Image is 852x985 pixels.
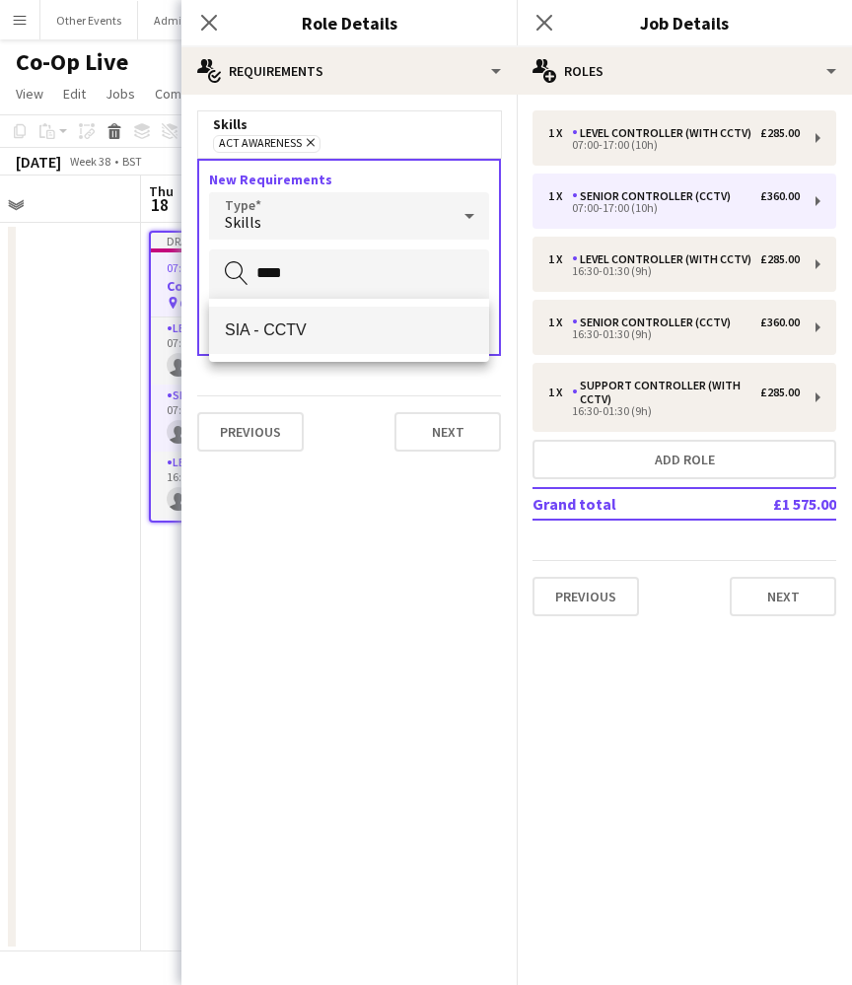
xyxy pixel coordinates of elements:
h3: Role Details [181,10,517,35]
span: Week 38 [65,154,114,169]
div: 1 x [548,316,572,329]
span: Skills [225,212,261,232]
h3: New Requirements [209,171,489,188]
h1: Co-Op Live [16,47,128,77]
span: ACT Awareness [219,136,302,152]
span: Edit [63,85,86,103]
div: [DATE] [16,152,61,172]
h3: Co-op Pioneer Awards [151,277,368,295]
div: 16:30-01:30 (9h) [548,266,800,276]
div: Support Controller (with CCTV) [572,379,760,406]
div: 1 x [548,386,572,399]
div: £360.00 [760,189,800,203]
span: Co-Op Live [179,296,234,311]
span: 07:00-01:30 (18h30m) (Fri) [167,260,298,275]
div: Draft [151,233,368,248]
div: 1 x [548,252,572,266]
button: Admin [138,1,205,39]
span: 18 [146,193,174,216]
button: Previous [532,577,639,616]
app-card-role: Senior Controller (CCTV)0/1 [151,519,368,586]
td: Grand total [532,488,712,520]
div: £285.00 [760,252,800,266]
div: Senior Controller (CCTV) [572,189,739,203]
div: BST [122,154,142,169]
div: 07:00-17:00 (10h) [548,140,800,150]
span: Jobs [106,85,135,103]
div: 07:00-17:00 (10h) [548,203,800,213]
button: Other Events [40,1,138,39]
a: Comms [147,81,207,106]
app-card-role: Senior Controller (CCTV)0/107:00-17:00 (10h) [151,385,368,452]
div: £360.00 [760,316,800,329]
div: Level Controller (with CCTV) [572,252,759,266]
button: Next [394,412,501,452]
button: Previous [197,412,304,452]
app-job-card: Draft07:00-01:30 (18h30m) (Fri)0/5Co-op Pioneer Awards Co-Op Live5 RolesLevel Controller (with CC... [149,231,370,523]
app-card-role: Level Controller (with CCTV)0/116:30-01:30 (9h) [151,452,368,519]
div: 16:30-01:30 (9h) [548,329,800,339]
div: 16:30-01:30 (9h) [548,406,800,416]
span: SIA - CCTV [225,320,473,339]
div: 1 x [548,189,572,203]
span: Comms [155,85,199,103]
td: £1 575.00 [712,488,836,520]
button: Next [730,577,836,616]
div: £285.00 [760,126,800,140]
app-card-role: Level Controller (with CCTV)0/107:00-17:00 (10h) [151,317,368,385]
a: Edit [55,81,94,106]
span: Thu [149,182,174,200]
div: Senior Controller (CCTV) [572,316,739,329]
div: Skills [213,115,485,133]
a: Jobs [98,81,143,106]
div: 1 x [548,126,572,140]
div: Level Controller (with CCTV) [572,126,759,140]
div: Roles [517,47,852,95]
h3: Job Details [517,10,852,35]
a: View [8,81,51,106]
div: £285.00 [760,386,800,399]
div: Requirements [181,47,517,95]
button: Add role [532,440,836,479]
span: View [16,85,43,103]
